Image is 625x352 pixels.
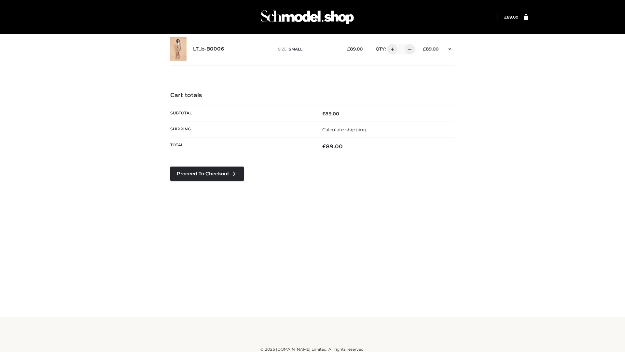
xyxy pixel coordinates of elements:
span: £ [504,15,507,20]
a: Calculate shipping [322,127,367,133]
span: £ [347,46,350,51]
span: SMALL [289,47,302,51]
th: Shipping [170,122,312,138]
bdi: 89.00 [347,46,363,51]
bdi: 89.00 [322,143,343,150]
h4: Cart totals [170,92,455,99]
bdi: 89.00 [504,15,518,20]
bdi: 89.00 [322,111,339,117]
a: Proceed to Checkout [170,167,244,181]
th: Total [170,138,312,155]
span: £ [322,143,326,150]
img: Schmodel Admin 964 [258,4,356,30]
bdi: 89.00 [423,46,438,51]
p: size : [278,46,337,52]
th: Subtotal [170,106,312,122]
a: Remove this item [445,44,455,52]
span: £ [322,111,325,117]
span: £ [423,46,426,51]
div: QTY: [369,44,413,54]
a: £89.00 [504,15,518,20]
a: LT_b-B0006 [193,46,224,52]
